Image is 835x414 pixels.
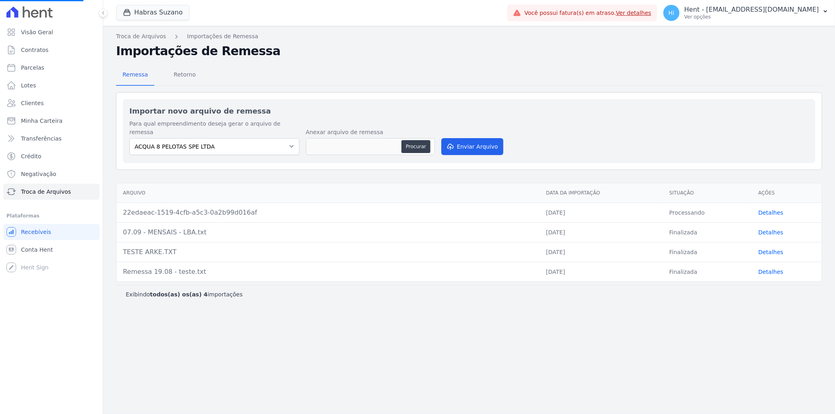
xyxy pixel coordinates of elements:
[540,222,663,242] td: [DATE]
[663,183,752,203] th: Situação
[116,183,540,203] th: Arquivo
[758,209,783,216] a: Detalhes
[758,249,783,255] a: Detalhes
[21,170,56,178] span: Negativação
[3,77,100,93] a: Lotes
[3,113,100,129] a: Minha Carteira
[752,183,822,203] th: Ações
[123,208,533,217] div: 22edaeac-1519-4cfb-a5c3-0a2b99d016af
[21,117,62,125] span: Minha Carteira
[3,148,100,164] a: Crédito
[116,32,166,41] a: Troca de Arquivos
[116,32,822,41] nav: Breadcrumb
[129,106,809,116] h2: Importar novo arquivo de remessa
[21,135,62,143] span: Transferências
[169,66,201,83] span: Retorno
[21,246,53,254] span: Conta Hent
[21,81,36,89] span: Lotes
[126,290,243,298] p: Exibindo importações
[616,10,651,16] a: Ver detalhes
[306,128,435,137] label: Anexar arquivo de remessa
[116,5,189,20] button: Habras Suzano
[540,183,663,203] th: Data da Importação
[21,46,48,54] span: Contratos
[167,65,202,86] a: Retorno
[540,262,663,282] td: [DATE]
[21,99,44,107] span: Clientes
[21,228,51,236] span: Recebíveis
[441,138,503,155] button: Enviar Arquivo
[116,44,822,58] h2: Importações de Remessa
[21,152,42,160] span: Crédito
[21,28,53,36] span: Visão Geral
[21,188,71,196] span: Troca de Arquivos
[3,42,100,58] a: Contratos
[150,291,208,298] b: todos(as) os(as) 4
[540,242,663,262] td: [DATE]
[118,66,153,83] span: Remessa
[401,140,430,153] button: Procurar
[123,247,533,257] div: TESTE ARKE.TXT
[663,262,752,282] td: Finalizada
[3,184,100,200] a: Troca de Arquivos
[663,203,752,222] td: Processando
[6,211,96,221] div: Plataformas
[21,64,44,72] span: Parcelas
[3,60,100,76] a: Parcelas
[123,228,533,237] div: 07.09 - MENSAIS - LBA.txt
[684,14,819,20] p: Ver opções
[663,222,752,242] td: Finalizada
[187,32,258,41] a: Importações de Remessa
[758,269,783,275] a: Detalhes
[684,6,819,14] p: Hent - [EMAIL_ADDRESS][DOMAIN_NAME]
[540,203,663,222] td: [DATE]
[116,65,154,86] a: Remessa
[3,242,100,258] a: Conta Hent
[3,130,100,147] a: Transferências
[123,267,533,277] div: Remessa 19.08 - teste.txt
[129,120,299,137] label: Para qual empreendimento deseja gerar o arquivo de remessa
[657,2,835,24] button: Hi Hent - [EMAIL_ADDRESS][DOMAIN_NAME] Ver opções
[3,224,100,240] a: Recebíveis
[3,24,100,40] a: Visão Geral
[3,95,100,111] a: Clientes
[758,229,783,236] a: Detalhes
[663,242,752,262] td: Finalizada
[3,166,100,182] a: Negativação
[669,10,674,16] span: Hi
[524,9,651,17] span: Você possui fatura(s) em atraso.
